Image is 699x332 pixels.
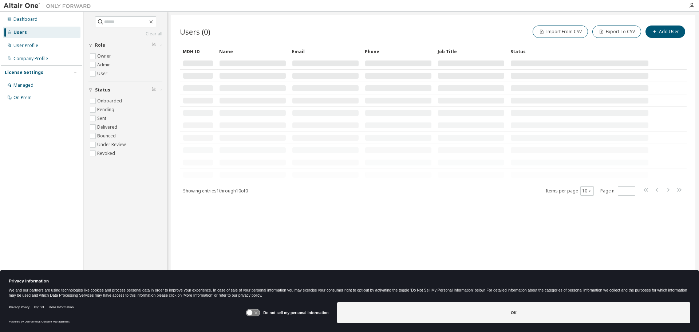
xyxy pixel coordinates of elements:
[219,46,286,57] div: Name
[97,123,119,132] label: Delivered
[97,97,123,105] label: Onboarded
[97,69,109,78] label: User
[180,27,210,37] span: Users (0)
[592,26,641,38] button: Export To CSV
[97,149,116,158] label: Revoked
[600,186,635,196] span: Page n.
[88,31,162,37] a: Clear all
[151,42,156,48] span: Clear filter
[13,56,48,62] div: Company Profile
[13,82,33,88] div: Managed
[95,87,110,93] span: Status
[88,82,162,98] button: Status
[582,188,592,194] button: 10
[183,188,248,194] span: Showing entries 1 through 10 of 0
[13,43,38,48] div: User Profile
[183,46,213,57] div: MDH ID
[533,26,588,38] button: Import From CSV
[13,95,32,101] div: On Prem
[97,52,112,60] label: Owner
[546,186,594,196] span: Items per page
[97,132,117,140] label: Bounced
[88,37,162,53] button: Role
[97,140,127,149] label: Under Review
[510,46,649,57] div: Status
[95,42,105,48] span: Role
[13,30,27,35] div: Users
[645,26,685,38] button: Add User
[97,105,116,114] label: Pending
[5,70,43,75] div: License Settings
[292,46,359,57] div: Email
[151,87,156,93] span: Clear filter
[13,16,37,22] div: Dashboard
[365,46,432,57] div: Phone
[97,114,108,123] label: Sent
[4,2,95,9] img: Altair One
[97,60,112,69] label: Admin
[438,46,505,57] div: Job Title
